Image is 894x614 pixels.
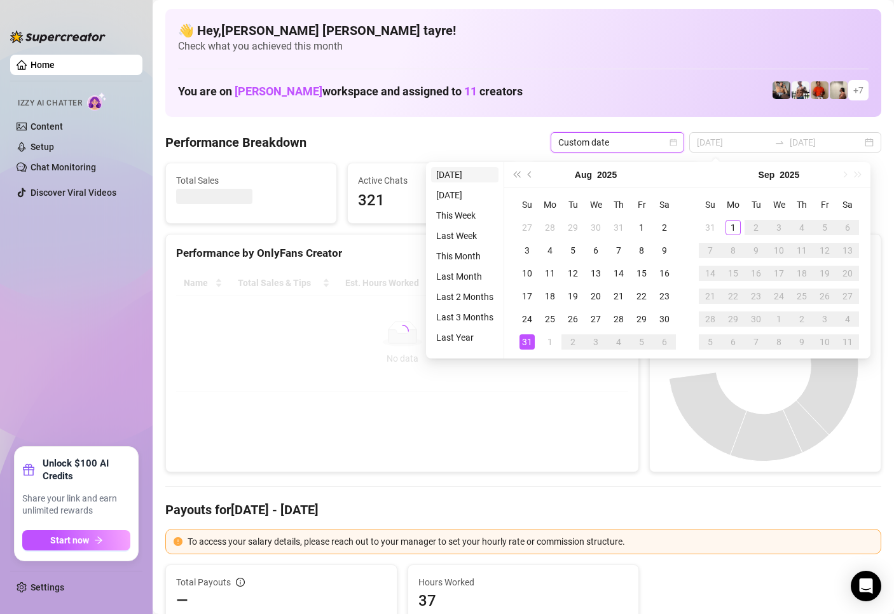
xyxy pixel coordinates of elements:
[767,331,790,353] td: 2025-10-08
[745,216,767,239] td: 2025-09-02
[840,220,855,235] div: 6
[836,331,859,353] td: 2025-10-11
[726,289,741,304] div: 22
[851,571,881,601] div: Open Intercom Messenger
[176,590,188,611] span: —
[773,81,790,99] img: George
[22,463,35,476] span: gift
[539,193,561,216] th: Mo
[653,308,676,331] td: 2025-08-30
[748,334,764,350] div: 7
[722,285,745,308] td: 2025-09-22
[565,266,581,281] div: 12
[516,239,539,262] td: 2025-08-03
[418,575,629,589] span: Hours Worked
[611,266,626,281] div: 14
[745,239,767,262] td: 2025-09-09
[539,331,561,353] td: 2025-09-01
[703,289,718,304] div: 21
[813,239,836,262] td: 2025-09-12
[630,331,653,353] td: 2025-09-05
[561,285,584,308] td: 2025-08-19
[817,243,832,258] div: 12
[588,266,603,281] div: 13
[539,216,561,239] td: 2025-07-28
[634,243,649,258] div: 8
[611,311,626,327] div: 28
[431,208,499,223] li: This Week
[790,135,862,149] input: End date
[657,311,672,327] div: 30
[771,220,787,235] div: 3
[726,266,741,281] div: 15
[539,239,561,262] td: 2025-08-04
[611,243,626,258] div: 7
[653,262,676,285] td: 2025-08-16
[31,121,63,132] a: Content
[813,193,836,216] th: Fr
[607,262,630,285] td: 2025-08-14
[813,262,836,285] td: 2025-09-19
[767,216,790,239] td: 2025-09-03
[840,243,855,258] div: 13
[358,174,508,188] span: Active Chats
[178,22,869,39] h4: 👋 Hey, [PERSON_NAME] [PERSON_NAME] tayre !
[722,239,745,262] td: 2025-09-08
[561,193,584,216] th: Tu
[790,239,813,262] td: 2025-09-11
[771,243,787,258] div: 10
[565,334,581,350] div: 2
[516,308,539,331] td: 2025-08-24
[745,331,767,353] td: 2025-10-07
[611,220,626,235] div: 31
[611,334,626,350] div: 4
[771,289,787,304] div: 24
[767,193,790,216] th: We
[565,311,581,327] div: 26
[516,216,539,239] td: 2025-07-27
[165,501,881,519] h4: Payouts for [DATE] - [DATE]
[830,81,848,99] img: Ralphy
[588,289,603,304] div: 20
[745,262,767,285] td: 2025-09-16
[565,243,581,258] div: 5
[542,266,558,281] div: 11
[178,85,523,99] h1: You are on workspace and assigned to creators
[653,239,676,262] td: 2025-08-09
[703,311,718,327] div: 28
[561,308,584,331] td: 2025-08-26
[174,537,182,546] span: exclamation-circle
[836,285,859,308] td: 2025-09-27
[813,285,836,308] td: 2025-09-26
[584,216,607,239] td: 2025-07-30
[22,493,130,517] span: Share your link and earn unlimited rewards
[836,239,859,262] td: 2025-09-13
[657,334,672,350] div: 6
[607,193,630,216] th: Th
[236,578,245,587] span: info-circle
[584,285,607,308] td: 2025-08-20
[790,331,813,353] td: 2025-10-09
[853,83,863,97] span: + 7
[657,220,672,235] div: 2
[43,457,130,482] strong: Unlock $100 AI Credits
[542,334,558,350] div: 1
[418,590,629,611] span: 37
[22,530,130,550] button: Start nowarrow-right
[542,243,558,258] div: 4
[575,162,592,188] button: Choose a month
[703,266,718,281] div: 14
[726,220,741,235] div: 1
[813,308,836,331] td: 2025-10-03
[634,266,649,281] div: 15
[176,575,231,589] span: Total Payouts
[188,535,873,549] div: To access your salary details, please reach out to your manager to set your hourly rate or commis...
[813,331,836,353] td: 2025-10-10
[519,243,535,258] div: 3
[840,266,855,281] div: 20
[561,262,584,285] td: 2025-08-12
[588,220,603,235] div: 30
[584,308,607,331] td: 2025-08-27
[657,243,672,258] div: 9
[516,331,539,353] td: 2025-08-31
